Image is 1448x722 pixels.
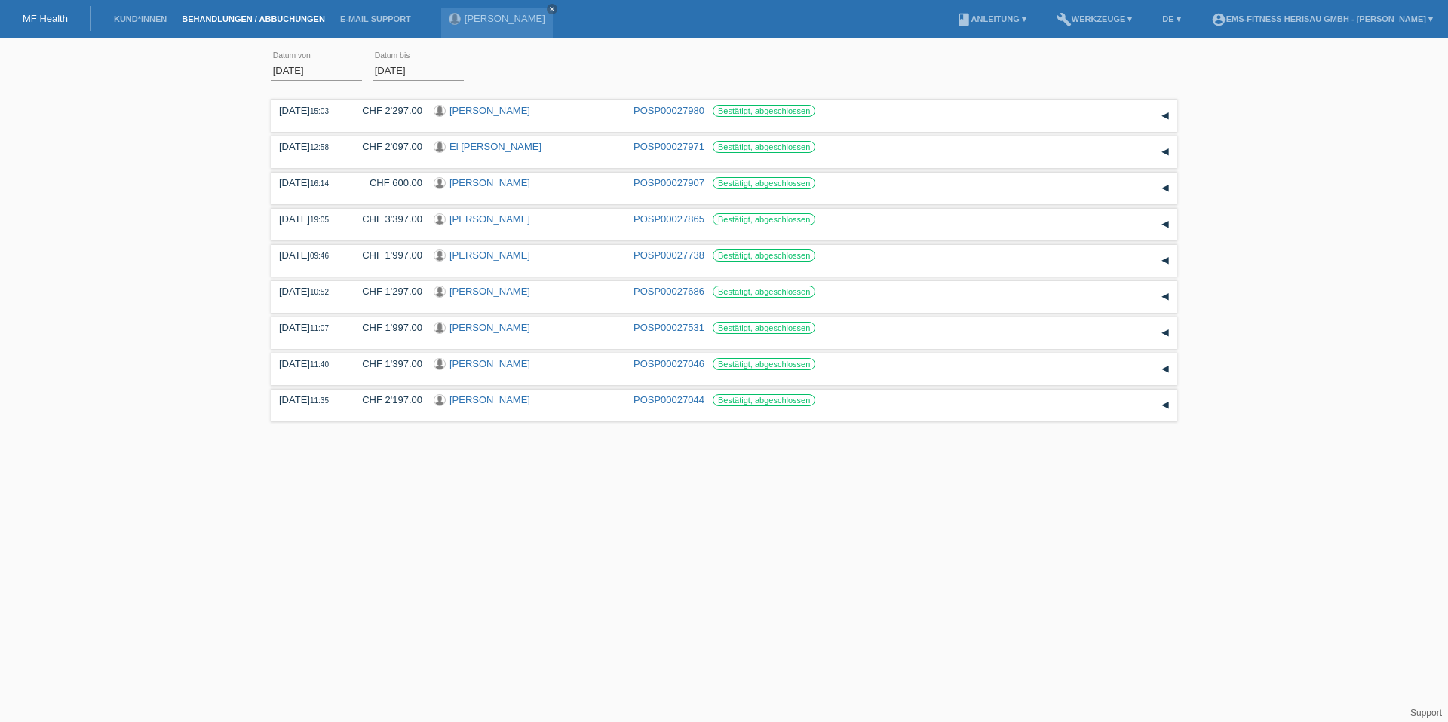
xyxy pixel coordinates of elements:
div: auf-/zuklappen [1154,213,1176,236]
a: [PERSON_NAME] [449,249,530,261]
a: POSP00027046 [633,358,704,369]
a: Behandlungen / Abbuchungen [174,14,333,23]
div: [DATE] [279,177,339,188]
div: CHF 600.00 [351,177,422,188]
div: CHF 2'297.00 [351,105,422,116]
label: Bestätigt, abgeschlossen [713,322,815,334]
div: [DATE] [279,394,339,405]
div: auf-/zuklappen [1154,177,1176,200]
span: 19:05 [310,216,329,224]
div: CHF 1'297.00 [351,286,422,297]
div: CHF 3'397.00 [351,213,422,225]
span: 11:07 [310,324,329,332]
a: bookAnleitung ▾ [949,14,1034,23]
i: account_circle [1211,12,1226,27]
label: Bestätigt, abgeschlossen [713,213,815,225]
a: [PERSON_NAME] [465,13,545,24]
div: CHF 1'397.00 [351,358,422,369]
a: POSP00027686 [633,286,704,297]
span: 12:58 [310,143,329,151]
a: [PERSON_NAME] [449,213,530,225]
label: Bestätigt, abgeschlossen [713,177,815,189]
div: CHF 2'197.00 [351,394,422,405]
a: POSP00027044 [633,394,704,405]
div: auf-/zuklappen [1154,286,1176,308]
span: 16:14 [310,179,329,188]
a: Kund*innen [106,14,174,23]
a: POSP00027971 [633,141,704,152]
a: close [547,4,557,14]
div: CHF 1'997.00 [351,322,422,333]
a: MF Health [23,13,68,24]
i: book [956,12,971,27]
div: auf-/zuklappen [1154,105,1176,127]
a: Support [1410,708,1442,718]
a: [PERSON_NAME] [449,358,530,369]
label: Bestätigt, abgeschlossen [713,249,815,262]
div: [DATE] [279,141,339,152]
label: Bestätigt, abgeschlossen [713,358,815,370]
div: auf-/zuklappen [1154,141,1176,164]
a: POSP00027980 [633,105,704,116]
span: 10:52 [310,288,329,296]
a: [PERSON_NAME] [449,322,530,333]
label: Bestätigt, abgeschlossen [713,141,815,153]
a: El [PERSON_NAME] [449,141,541,152]
a: POSP00027865 [633,213,704,225]
div: [DATE] [279,213,339,225]
label: Bestätigt, abgeschlossen [713,105,815,117]
a: account_circleEMS-Fitness Herisau GmbH - [PERSON_NAME] ▾ [1204,14,1440,23]
a: POSP00027738 [633,249,704,261]
span: 09:46 [310,252,329,260]
a: buildWerkzeuge ▾ [1049,14,1140,23]
div: auf-/zuklappen [1154,394,1176,417]
a: [PERSON_NAME] [449,105,530,116]
span: 15:03 [310,107,329,115]
a: E-Mail Support [333,14,419,23]
i: close [548,5,556,13]
div: CHF 2'097.00 [351,141,422,152]
div: [DATE] [279,286,339,297]
div: [DATE] [279,358,339,369]
a: [PERSON_NAME] [449,394,530,405]
a: POSP00027907 [633,177,704,188]
i: build [1057,12,1072,27]
div: auf-/zuklappen [1154,322,1176,344]
a: DE ▾ [1155,14,1188,23]
div: [DATE] [279,322,339,333]
label: Bestätigt, abgeschlossen [713,286,815,298]
div: auf-/zuklappen [1154,249,1176,272]
a: POSP00027531 [633,322,704,333]
div: [DATE] [279,105,339,116]
div: CHF 1'997.00 [351,249,422,261]
label: Bestätigt, abgeschlossen [713,394,815,406]
a: [PERSON_NAME] [449,177,530,188]
div: auf-/zuklappen [1154,358,1176,381]
div: [DATE] [279,249,339,261]
a: [PERSON_NAME] [449,286,530,297]
span: 11:40 [310,360,329,369]
span: 11:35 [310,396,329,405]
